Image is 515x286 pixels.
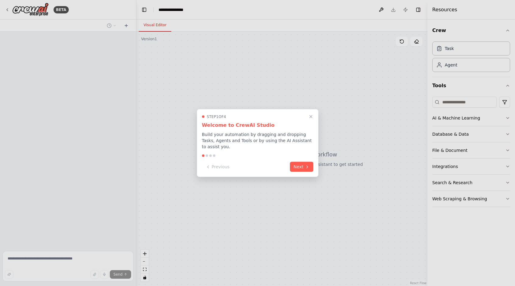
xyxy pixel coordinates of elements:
[307,113,315,120] button: Close walkthrough
[140,5,148,14] button: Hide left sidebar
[290,162,313,172] button: Next
[202,162,233,172] button: Previous
[207,114,226,119] span: Step 1 of 4
[202,131,313,150] p: Build your automation by dragging and dropping Tasks, Agents and Tools or by using the AI Assista...
[202,122,313,129] h3: Welcome to CrewAI Studio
